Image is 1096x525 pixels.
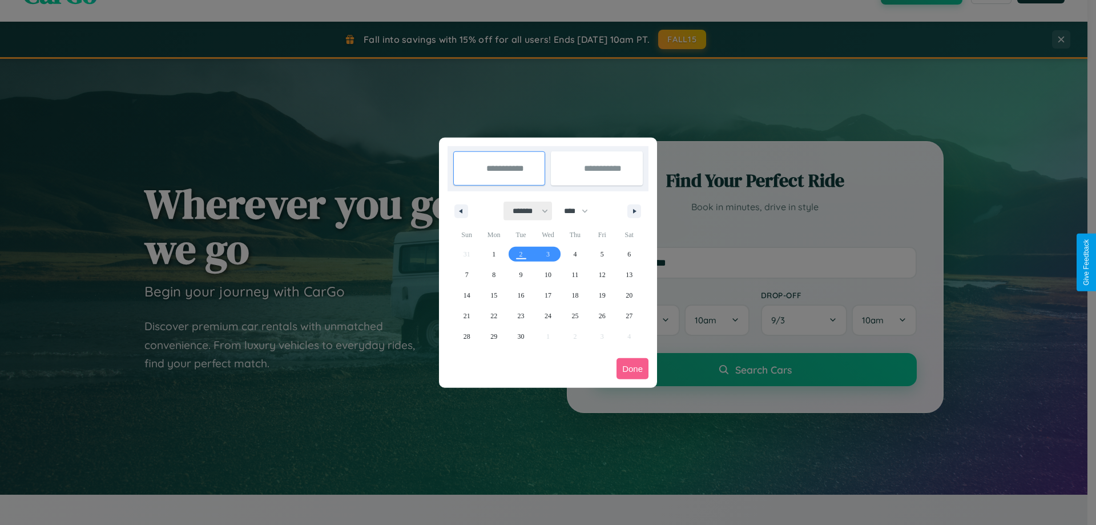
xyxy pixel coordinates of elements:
span: 2 [519,244,523,264]
span: Sat [616,226,643,244]
button: 22 [480,306,507,326]
button: 3 [534,244,561,264]
span: 18 [571,285,578,306]
button: 6 [616,244,643,264]
span: 23 [518,306,525,326]
span: 17 [545,285,551,306]
span: 6 [627,244,631,264]
button: 9 [507,264,534,285]
button: 16 [507,285,534,306]
button: 29 [480,326,507,347]
button: 12 [589,264,615,285]
button: 7 [453,264,480,285]
span: 16 [518,285,525,306]
button: 15 [480,285,507,306]
span: 14 [464,285,470,306]
button: 11 [562,264,589,285]
button: 25 [562,306,589,326]
button: 20 [616,285,643,306]
span: Wed [534,226,561,244]
span: 25 [571,306,578,326]
span: Tue [507,226,534,244]
button: 10 [534,264,561,285]
button: 24 [534,306,561,326]
button: 26 [589,306,615,326]
span: 26 [599,306,606,326]
span: 4 [573,244,577,264]
span: 21 [464,306,470,326]
span: 15 [490,285,497,306]
button: 27 [616,306,643,326]
button: 28 [453,326,480,347]
span: 11 [572,264,579,285]
span: 28 [464,326,470,347]
span: 10 [545,264,551,285]
span: 1 [492,244,495,264]
button: 23 [507,306,534,326]
span: 29 [490,326,497,347]
span: 12 [599,264,606,285]
span: 5 [601,244,604,264]
span: Thu [562,226,589,244]
span: 22 [490,306,497,326]
span: 9 [519,264,523,285]
span: 7 [465,264,469,285]
button: 1 [480,244,507,264]
span: 30 [518,326,525,347]
div: Give Feedback [1082,239,1090,286]
button: 18 [562,285,589,306]
span: 13 [626,264,632,285]
span: 20 [626,285,632,306]
button: 30 [507,326,534,347]
span: 24 [545,306,551,326]
span: 8 [492,264,495,285]
span: Sun [453,226,480,244]
span: 19 [599,285,606,306]
button: 2 [507,244,534,264]
span: 3 [546,244,550,264]
span: Fri [589,226,615,244]
button: 5 [589,244,615,264]
button: 14 [453,285,480,306]
span: 27 [626,306,632,326]
button: 8 [480,264,507,285]
button: 17 [534,285,561,306]
button: 13 [616,264,643,285]
button: 19 [589,285,615,306]
button: 21 [453,306,480,326]
button: Done [616,358,648,379]
span: Mon [480,226,507,244]
button: 4 [562,244,589,264]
